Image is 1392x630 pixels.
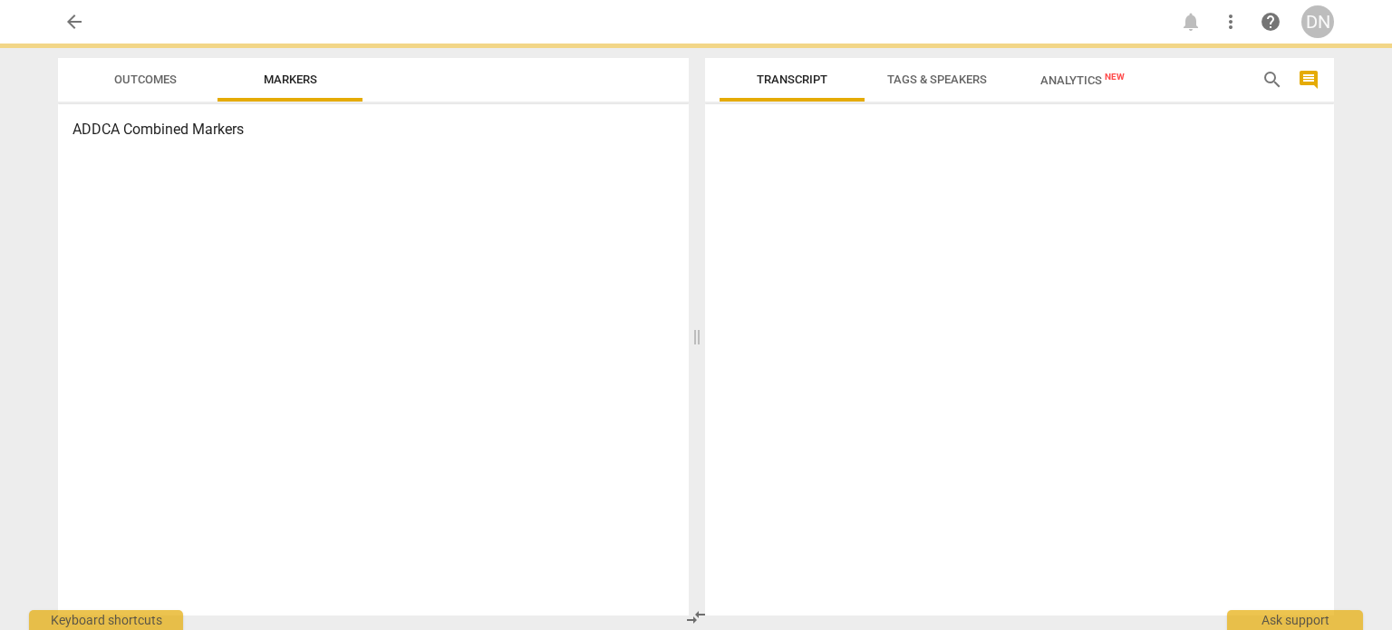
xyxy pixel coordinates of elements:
div: Keyboard shortcuts [29,610,183,630]
span: arrow_back [63,11,85,33]
span: Transcript [757,73,827,86]
span: Analytics [1040,73,1125,87]
span: Tags & Speakers [887,73,987,86]
h3: ADDCA Combined Markers [72,119,674,141]
div: Ask support [1227,610,1363,630]
button: Show/Hide comments [1294,65,1323,94]
span: New [1105,72,1125,82]
span: Markers [264,73,317,86]
button: Search [1258,65,1287,94]
span: compare_arrows [685,606,707,628]
button: DN [1301,5,1334,38]
a: Help [1254,5,1287,38]
span: search [1261,69,1283,91]
span: comment [1298,69,1319,91]
span: more_vert [1220,11,1242,33]
span: Outcomes [114,73,177,86]
span: help [1260,11,1281,33]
